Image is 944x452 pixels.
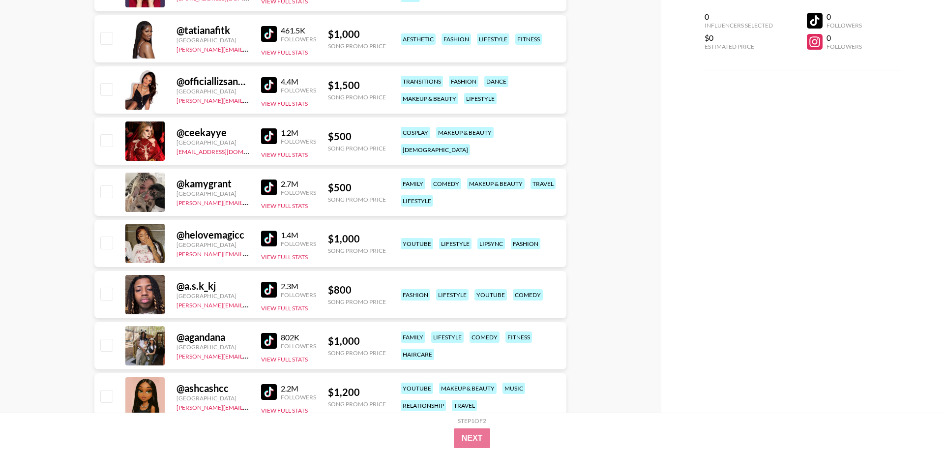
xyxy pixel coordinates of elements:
[328,335,386,347] div: $ 1,000
[442,33,471,45] div: fashion
[705,12,773,22] div: 0
[531,178,556,189] div: travel
[261,282,277,298] img: TikTok
[281,77,316,87] div: 4.4M
[328,247,386,254] div: Song Promo Price
[177,351,322,360] a: [PERSON_NAME][EMAIL_ADDRESS][DOMAIN_NAME]
[328,298,386,305] div: Song Promo Price
[261,151,308,158] button: View Full Stats
[177,331,249,343] div: @ agandana
[511,238,540,249] div: fashion
[261,26,277,42] img: TikTok
[328,233,386,245] div: $ 1,000
[467,178,525,189] div: makeup & beauty
[401,383,433,394] div: youtube
[328,145,386,152] div: Song Promo Price
[177,197,322,207] a: [PERSON_NAME][EMAIL_ADDRESS][DOMAIN_NAME]
[705,22,773,29] div: Influencers Selected
[177,248,322,258] a: [PERSON_NAME][EMAIL_ADDRESS][DOMAIN_NAME]
[261,333,277,349] img: TikTok
[177,36,249,44] div: [GEOGRAPHIC_DATA]
[281,393,316,401] div: Followers
[515,33,542,45] div: fitness
[281,240,316,247] div: Followers
[177,402,322,411] a: [PERSON_NAME][EMAIL_ADDRESS][DOMAIN_NAME]
[826,12,862,22] div: 0
[177,24,249,36] div: @ tatianafitk
[401,178,425,189] div: family
[401,76,443,87] div: transitions
[470,331,500,343] div: comedy
[177,44,322,53] a: [PERSON_NAME][EMAIL_ADDRESS][DOMAIN_NAME]
[454,428,491,448] button: Next
[281,179,316,189] div: 2.7M
[895,403,932,440] iframe: Drift Widget Chat Controller
[439,383,497,394] div: makeup & beauty
[328,28,386,40] div: $ 1,000
[177,75,249,88] div: @ officiallizsanchez
[452,400,477,411] div: travel
[328,284,386,296] div: $ 800
[261,231,277,246] img: TikTok
[484,76,508,87] div: dance
[281,35,316,43] div: Followers
[401,195,433,207] div: lifestyle
[177,394,249,402] div: [GEOGRAPHIC_DATA]
[261,180,277,195] img: TikTok
[281,291,316,299] div: Followers
[281,230,316,240] div: 1.4M
[401,400,446,411] div: relationship
[328,196,386,203] div: Song Promo Price
[177,343,249,351] div: [GEOGRAPHIC_DATA]
[281,281,316,291] div: 2.3M
[177,300,322,309] a: [PERSON_NAME][EMAIL_ADDRESS][DOMAIN_NAME]
[826,22,862,29] div: Followers
[826,33,862,43] div: 0
[261,407,308,414] button: View Full Stats
[177,382,249,394] div: @ ashcashcc
[477,33,509,45] div: lifestyle
[431,331,464,343] div: lifestyle
[328,400,386,408] div: Song Promo Price
[261,49,308,56] button: View Full Stats
[261,100,308,107] button: View Full Stats
[261,77,277,93] img: TikTok
[505,331,532,343] div: fitness
[477,238,505,249] div: lipsync
[261,356,308,363] button: View Full Stats
[328,79,386,91] div: $ 1,500
[328,386,386,398] div: $ 1,200
[281,26,316,35] div: 461.5K
[436,127,494,138] div: makeup & beauty
[401,93,458,104] div: makeup & beauty
[328,349,386,357] div: Song Promo Price
[261,304,308,312] button: View Full Stats
[401,144,470,155] div: [DEMOGRAPHIC_DATA]
[401,127,430,138] div: cosplay
[401,33,436,45] div: aesthetic
[281,384,316,393] div: 2.2M
[328,130,386,143] div: $ 500
[401,331,425,343] div: family
[177,292,249,300] div: [GEOGRAPHIC_DATA]
[513,289,543,301] div: comedy
[474,289,507,301] div: youtube
[177,88,249,95] div: [GEOGRAPHIC_DATA]
[328,93,386,101] div: Song Promo Price
[177,280,249,292] div: @ a.s.k_kj
[281,332,316,342] div: 802K
[401,349,434,360] div: haircare
[401,238,433,249] div: youtube
[177,126,249,139] div: @ ceekayye
[431,178,461,189] div: comedy
[177,178,249,190] div: @ kamygrant
[281,342,316,350] div: Followers
[261,202,308,210] button: View Full Stats
[281,138,316,145] div: Followers
[449,76,478,87] div: fashion
[436,289,469,301] div: lifestyle
[177,229,249,241] div: @ helovemagicc
[458,417,486,424] div: Step 1 of 2
[328,181,386,194] div: $ 500
[705,33,773,43] div: $0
